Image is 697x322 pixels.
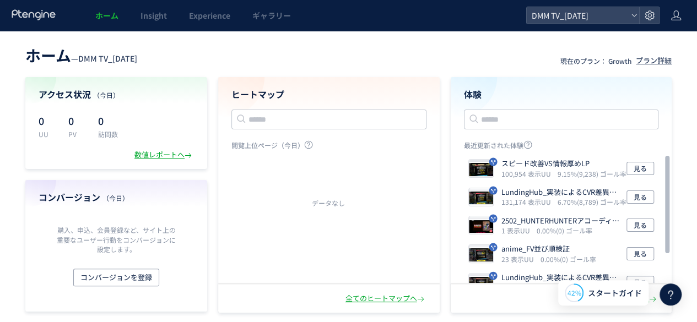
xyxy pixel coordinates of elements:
[636,56,672,66] div: プラン詳細
[78,53,137,64] span: DMM TV_[DATE]
[537,226,592,235] i: 0.00%(0) ゴール率
[626,219,654,232] button: 見る
[98,129,118,139] p: 訪問数
[558,197,626,206] i: 6.70%(8,789) ゴール率
[528,7,626,24] span: DMM TV_[DATE]
[541,254,596,264] i: 0.00%(0) ゴール率
[39,191,194,204] h4: コンバージョン
[39,129,55,139] p: UU
[93,90,120,100] span: （今日）
[252,10,291,21] span: ギャラリー
[626,276,654,289] button: 見る
[626,190,654,204] button: 見る
[558,169,626,178] i: 9.15%(9,238) ゴール率
[634,219,647,232] span: 見る
[102,193,129,203] span: （今日）
[68,112,85,129] p: 0
[39,88,194,101] h4: アクセス状況
[80,269,152,286] span: コンバージョンを登録
[634,162,647,175] span: 見る
[95,10,118,21] span: ホーム
[218,198,439,208] div: データなし
[501,169,555,178] i: 100,954 表示UU
[501,244,592,254] p: anime_FV並び順検証
[469,162,493,177] img: cc011a3001fed86513faef9cacc6cf621749631611327.jpeg
[464,88,659,101] h4: 体験
[25,44,137,66] div: —
[554,283,617,292] i: 4.23%(672) ゴール率
[68,129,85,139] p: PV
[469,219,493,234] img: 4cdad45f3bdd0109ffcbd5bd888b901e1737701248290.jpeg
[568,288,581,297] span: 42%
[501,254,538,264] i: 23 表示UU
[469,247,493,263] img: 42a4a164ce7c452c2371ff7de4757b601743489818924.jpeg
[141,10,167,21] span: Insight
[345,293,426,304] div: 全てのヒートマップへ
[560,56,631,66] p: 現在のプラン： Growth
[501,272,623,283] p: LundingHub_実装によるCVR差異テスト
[231,140,426,154] p: 閲覧上位ページ（今日）
[134,150,194,160] div: 数値レポートへ
[189,10,230,21] span: Experience
[73,269,159,286] button: コンバージョンを登録
[626,162,654,175] button: 見る
[39,112,55,129] p: 0
[469,276,493,291] img: cc011a3001fed86513faef9cacc6cf621742374645786.jpeg
[501,226,534,235] i: 1 表示UU
[634,247,647,260] span: 見る
[501,283,552,292] i: 15,898 表示UU
[501,216,623,226] p: 2502_HUNTERHUNTERアコーディオン開閉テスト
[25,44,71,66] span: ホーム
[98,112,118,129] p: 0
[501,159,622,169] p: スピード改善VS情報厚めLP
[464,140,659,154] p: 最近更新された体験
[231,88,426,101] h4: ヒートマップ
[634,190,647,204] span: 見る
[54,225,179,253] p: 購入、申込、会員登録など、サイト上の重要なユーザー行動をコンバージョンに設定します。
[588,287,642,299] span: スタートガイド
[501,197,555,206] i: 131,174 表示UU
[626,247,654,260] button: 見る
[501,187,623,198] p: LundingHub_実装によるCVR差異テスト(4/14~分)
[469,190,493,206] img: cc011a3001fed86513faef9cacc6cf621742374645786.jpeg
